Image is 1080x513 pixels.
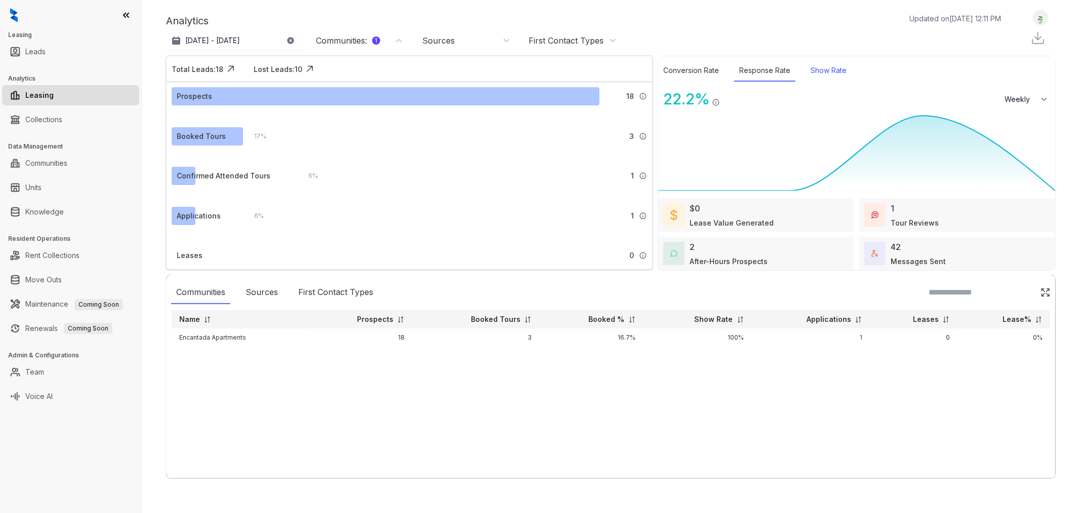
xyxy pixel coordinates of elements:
[871,250,878,257] img: TotalFum
[540,328,644,347] td: 16.7%
[631,170,634,181] span: 1
[2,294,139,314] li: Maintenance
[25,362,44,382] a: Team
[25,85,54,105] a: Leasing
[25,245,79,266] a: Rent Collections
[690,256,768,267] div: After-Hours Prospects
[629,131,634,142] span: 3
[524,316,532,323] img: sorting
[8,30,141,40] h3: Leasing
[909,13,1001,24] p: Updated on [DATE] 12:11 PM
[254,64,302,75] div: Lost Leads: 10
[2,362,139,382] li: Team
[752,328,871,347] td: 1
[179,314,200,324] p: Name
[1030,30,1046,46] img: Download
[25,42,46,62] a: Leads
[690,217,774,228] div: Lease Value Generated
[670,209,677,221] img: LeaseValue
[891,217,939,228] div: Tour Reviews
[357,314,393,324] p: Prospects
[690,202,700,214] div: $0
[737,316,744,323] img: sorting
[1035,316,1043,323] img: sorting
[316,35,380,46] div: Communities :
[639,212,647,220] img: Info
[720,89,735,104] img: Click Icon
[177,170,270,181] div: Confirmed Attended Tours
[397,316,405,323] img: sorting
[2,270,139,290] li: Move Outs
[171,281,230,304] div: Communities
[302,61,317,77] img: Click Icon
[2,318,139,339] li: Renewals
[998,90,1055,108] button: Weekly
[25,270,62,290] a: Move Outs
[298,170,318,181] div: 6 %
[806,60,852,82] div: Show Rate
[529,35,604,46] div: First Contact Types
[1041,287,1051,298] img: Click Icon
[177,210,221,222] div: Applications
[25,202,64,222] a: Knowledge
[891,241,901,253] div: 42
[308,328,413,347] td: 18
[171,328,308,347] td: Encantada Apartments
[712,98,720,106] img: Info
[293,281,378,304] div: First Contact Types
[8,142,141,151] h3: Data Management
[177,91,212,102] div: Prospects
[639,172,647,180] img: Info
[942,316,950,323] img: sorting
[25,177,42,198] a: Units
[658,88,710,111] div: 22.2 %
[1033,13,1048,23] img: UserAvatar
[644,328,752,347] td: 100%
[670,250,677,258] img: AfterHoursConversations
[471,314,521,324] p: Booked Tours
[1005,94,1035,104] span: Weekly
[589,314,625,324] p: Booked %
[639,251,647,260] img: Info
[25,109,62,130] a: Collections
[1003,314,1031,324] p: Lease%
[64,323,112,334] span: Coming Soon
[629,250,634,261] span: 0
[177,131,226,142] div: Booked Tours
[695,314,733,324] p: Show Rate
[891,256,946,267] div: Messages Sent
[639,132,647,140] img: Info
[241,281,283,304] div: Sources
[8,351,141,360] h3: Admin & Configurations
[223,61,238,77] img: Click Icon
[2,177,139,198] li: Units
[1019,288,1028,297] img: SearchIcon
[172,64,223,75] div: Total Leads: 18
[891,202,894,214] div: 1
[2,202,139,222] li: Knowledge
[245,210,264,222] div: 6 %
[204,316,211,323] img: sorting
[870,328,958,347] td: 0
[639,92,647,100] img: Info
[2,42,139,62] li: Leads
[958,328,1051,347] td: 0%
[913,314,939,324] p: Leases
[8,74,141,83] h3: Analytics
[25,386,53,407] a: Voice AI
[631,210,634,222] span: 1
[372,36,380,45] div: 1
[166,13,209,28] p: Analytics
[74,299,123,310] span: Coming Soon
[25,153,67,173] a: Communities
[8,234,141,243] h3: Resident Operations
[807,314,851,324] p: Applications
[413,328,539,347] td: 3
[422,35,455,46] div: Sources
[690,241,695,253] div: 2
[177,250,203,261] div: Leases
[185,35,240,46] p: [DATE] - [DATE]
[2,245,139,266] li: Rent Collections
[658,60,724,82] div: Conversion Rate
[871,211,878,218] img: TourReviews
